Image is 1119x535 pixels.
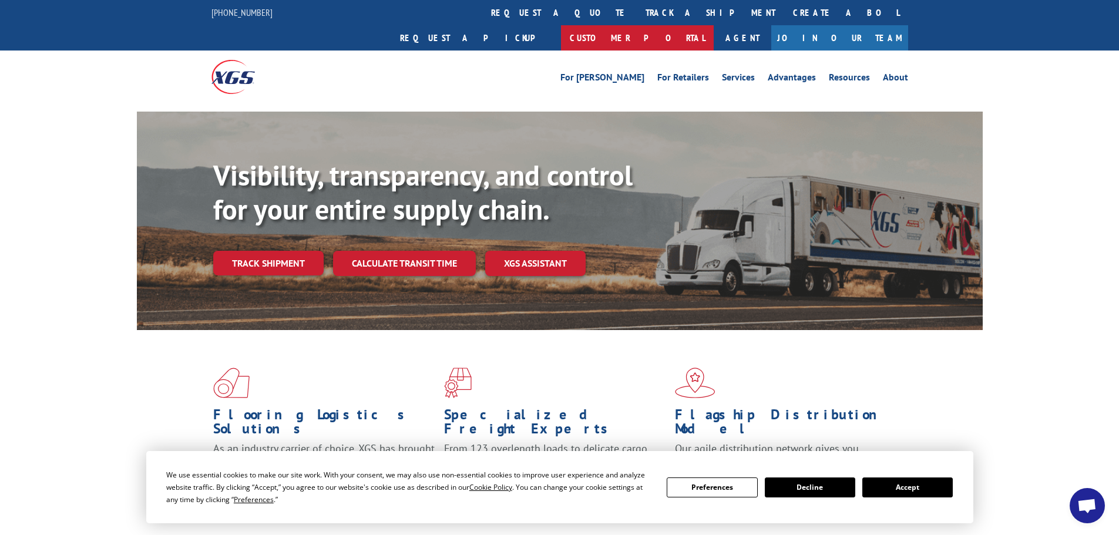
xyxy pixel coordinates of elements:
[561,25,714,51] a: Customer Portal
[213,408,435,442] h1: Flooring Logistics Solutions
[391,25,561,51] a: Request a pickup
[444,442,666,494] p: From 123 overlength loads to delicate cargo, our experienced staff knows the best way to move you...
[675,442,891,469] span: Our agile distribution network gives you nationwide inventory management on demand.
[213,157,633,227] b: Visibility, transparency, and control for your entire supply chain.
[714,25,771,51] a: Agent
[444,368,472,398] img: xgs-icon-focused-on-flooring-red
[213,368,250,398] img: xgs-icon-total-supply-chain-intelligence-red
[768,73,816,86] a: Advantages
[722,73,755,86] a: Services
[883,73,908,86] a: About
[234,494,274,504] span: Preferences
[469,482,512,492] span: Cookie Policy
[829,73,870,86] a: Resources
[485,251,586,276] a: XGS ASSISTANT
[1070,488,1105,523] a: Open chat
[862,477,953,497] button: Accept
[771,25,908,51] a: Join Our Team
[675,408,897,442] h1: Flagship Distribution Model
[333,251,476,276] a: Calculate transit time
[166,469,653,506] div: We use essential cookies to make our site work. With your consent, we may also use non-essential ...
[675,368,715,398] img: xgs-icon-flagship-distribution-model-red
[765,477,855,497] button: Decline
[213,442,435,483] span: As an industry carrier of choice, XGS has brought innovation and dedication to flooring logistics...
[560,73,644,86] a: For [PERSON_NAME]
[657,73,709,86] a: For Retailers
[444,408,666,442] h1: Specialized Freight Experts
[667,477,757,497] button: Preferences
[213,251,324,275] a: Track shipment
[146,451,973,523] div: Cookie Consent Prompt
[211,6,273,18] a: [PHONE_NUMBER]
